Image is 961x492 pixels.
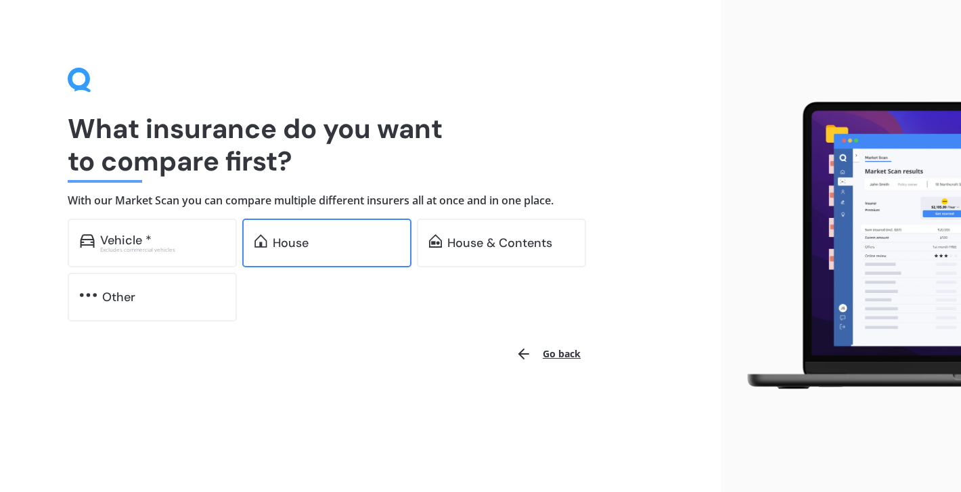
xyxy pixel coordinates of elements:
[429,234,442,248] img: home-and-contents.b802091223b8502ef2dd.svg
[447,236,552,250] div: House & Contents
[68,194,653,208] h4: With our Market Scan you can compare multiple different insurers all at once and in one place.
[254,234,267,248] img: home.91c183c226a05b4dc763.svg
[100,233,152,247] div: Vehicle *
[68,112,653,177] h1: What insurance do you want to compare first?
[508,338,589,370] button: Go back
[102,290,135,304] div: Other
[80,234,95,248] img: car.f15378c7a67c060ca3f3.svg
[100,247,225,252] div: Excludes commercial vehicles
[80,288,97,302] img: other.81dba5aafe580aa69f38.svg
[273,236,309,250] div: House
[732,95,961,397] img: laptop.webp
